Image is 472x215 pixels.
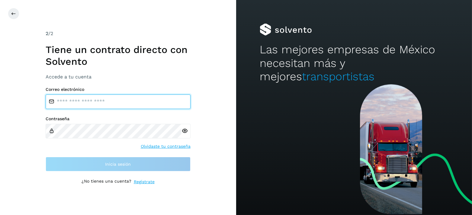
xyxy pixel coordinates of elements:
span: 2 [46,31,48,36]
label: Correo electrónico [46,87,191,92]
h1: Tiene un contrato directo con Solvento [46,44,191,67]
a: Regístrate [134,179,155,185]
p: ¿No tienes una cuenta? [82,179,131,185]
span: Inicia sesión [105,162,131,166]
h3: Accede a tu cuenta [46,74,191,80]
span: transportistas [302,70,374,83]
h2: Las mejores empresas de México necesitan más y mejores [260,43,448,83]
div: /2 [46,30,191,37]
a: Olvidaste tu contraseña [141,143,191,150]
button: Inicia sesión [46,157,191,171]
label: Contraseña [46,116,191,121]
